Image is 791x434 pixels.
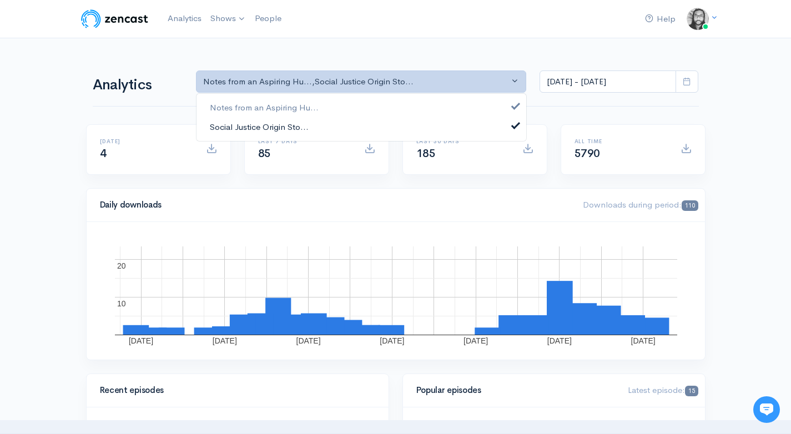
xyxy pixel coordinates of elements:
[628,385,698,395] span: Latest episode:
[79,8,150,30] img: ZenCast Logo
[258,147,271,160] span: 85
[100,386,369,395] h4: Recent episodes
[250,7,286,31] a: People
[685,386,698,396] span: 15
[206,7,250,31] a: Shows
[583,199,698,210] span: Downloads during period:
[753,396,780,423] iframe: gist-messenger-bubble-iframe
[212,336,236,345] text: [DATE]
[163,7,206,31] a: Analytics
[575,147,600,160] span: 5790
[258,138,351,144] h6: Last 7 days
[17,147,205,169] button: New conversation
[641,7,680,31] a: Help
[682,200,698,211] span: 110
[210,120,309,133] span: Social Justice Origin Sto...
[416,147,436,160] span: 185
[15,190,207,204] p: Find an answer quickly
[17,74,205,127] h2: Just let us know if you need anything and we'll be happy to help! 🙂
[687,8,709,30] img: ...
[547,336,571,345] text: [DATE]
[100,235,692,346] svg: A chart.
[196,70,527,93] button: Notes from an Aspiring Hu..., Social Justice Origin Sto...
[100,147,107,160] span: 4
[210,102,319,114] span: Notes from an Aspiring Hu...
[631,336,655,345] text: [DATE]
[100,138,193,144] h6: [DATE]
[203,75,510,88] div: Notes from an Aspiring Hu... , Social Justice Origin Sto...
[72,154,133,163] span: New conversation
[380,336,404,345] text: [DATE]
[100,200,570,210] h4: Daily downloads
[32,209,198,231] input: Search articles
[463,336,488,345] text: [DATE]
[128,336,153,345] text: [DATE]
[416,138,509,144] h6: Last 30 days
[117,299,126,307] text: 10
[575,138,667,144] h6: All time
[17,54,205,72] h1: Hi 👋
[296,336,320,345] text: [DATE]
[93,77,183,93] h1: Analytics
[416,386,615,395] h4: Popular episodes
[540,70,676,93] input: analytics date range selector
[117,261,126,270] text: 20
